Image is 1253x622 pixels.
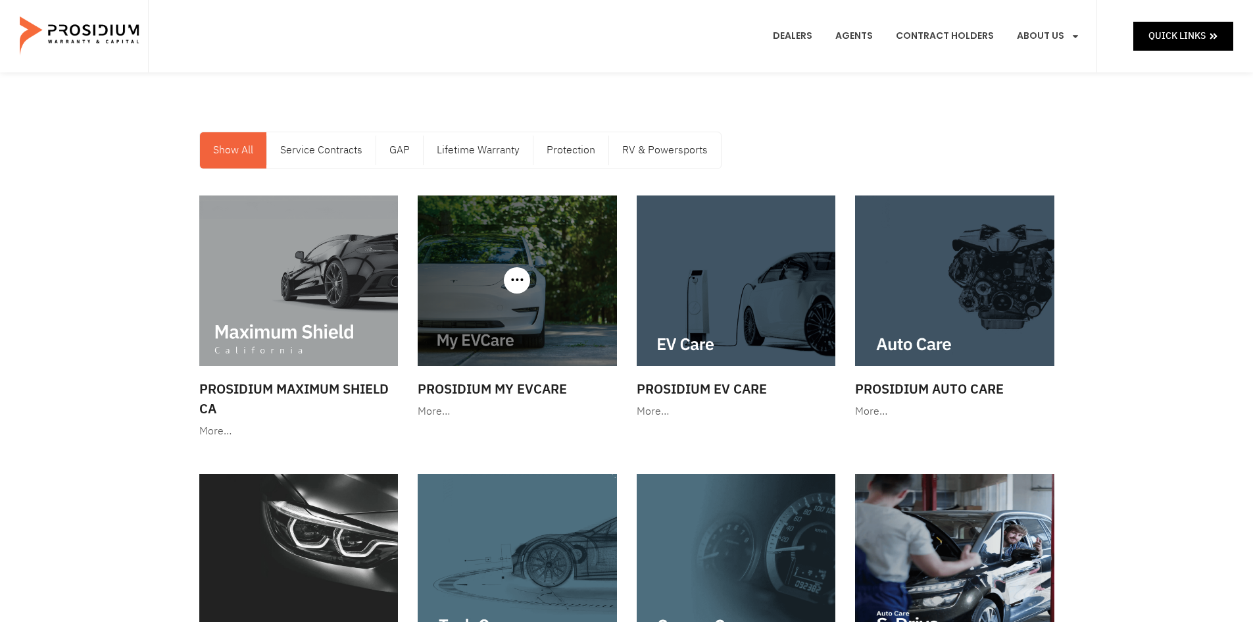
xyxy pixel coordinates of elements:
[855,402,1054,421] div: More…
[609,132,721,168] a: RV & Powersports
[200,132,721,168] nav: Menu
[199,379,399,419] h3: Prosidium Maximum Shield CA
[848,189,1061,428] a: Prosidium Auto Care More…
[1148,28,1206,44] span: Quick Links
[855,379,1054,399] h3: Prosidium Auto Care
[200,132,266,168] a: Show All
[1133,22,1233,50] a: Quick Links
[630,189,843,428] a: Prosidium EV Care More…
[533,132,608,168] a: Protection
[886,12,1004,61] a: Contract Holders
[376,132,423,168] a: GAP
[637,402,836,421] div: More…
[267,132,376,168] a: Service Contracts
[825,12,883,61] a: Agents
[763,12,1090,61] nav: Menu
[424,132,533,168] a: Lifetime Warranty
[763,12,822,61] a: Dealers
[1007,12,1090,61] a: About Us
[637,379,836,399] h3: Prosidium EV Care
[418,379,617,399] h3: Prosidium My EVCare
[418,402,617,421] div: More…
[199,422,399,441] div: More…
[193,189,405,448] a: Prosidium Maximum Shield CA More…
[411,189,624,428] a: Prosidium My EVCare More…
